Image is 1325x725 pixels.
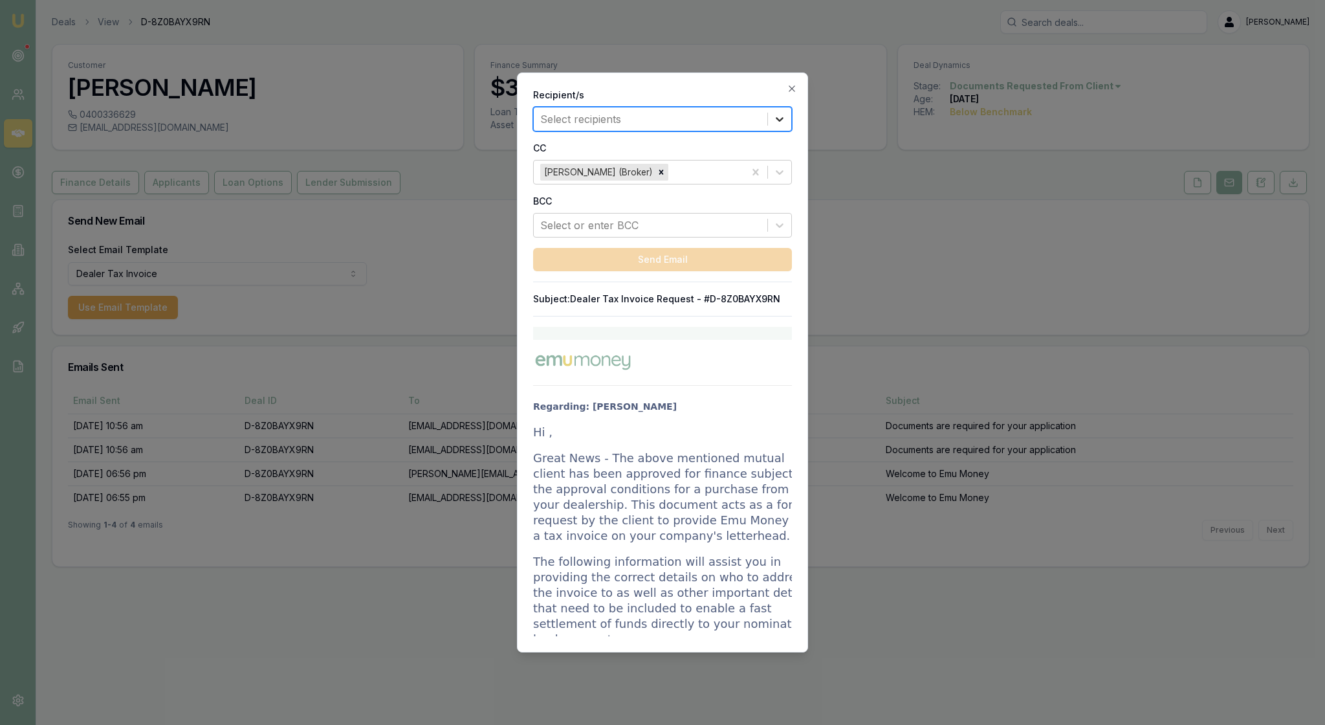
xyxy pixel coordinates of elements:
[533,554,818,647] p: The following information will assist you in providing the correct details on who to address the ...
[654,164,668,181] div: Remove Rachael Connors (Broker)
[533,399,818,414] p: Regarding: [PERSON_NAME]
[533,425,818,440] p: Hi ,
[533,451,818,544] p: Great News - The above mentioned mutual client has been approved for finance subject to the appro...
[533,89,792,102] label: Recipient/s
[540,164,654,181] div: [PERSON_NAME] (Broker)
[533,293,792,306] p: Subject: Dealer Tax Invoice Request - #D-8Z0BAYX9RN
[533,353,633,372] img: Emu Money
[533,142,792,155] label: CC
[533,195,792,208] label: BCC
